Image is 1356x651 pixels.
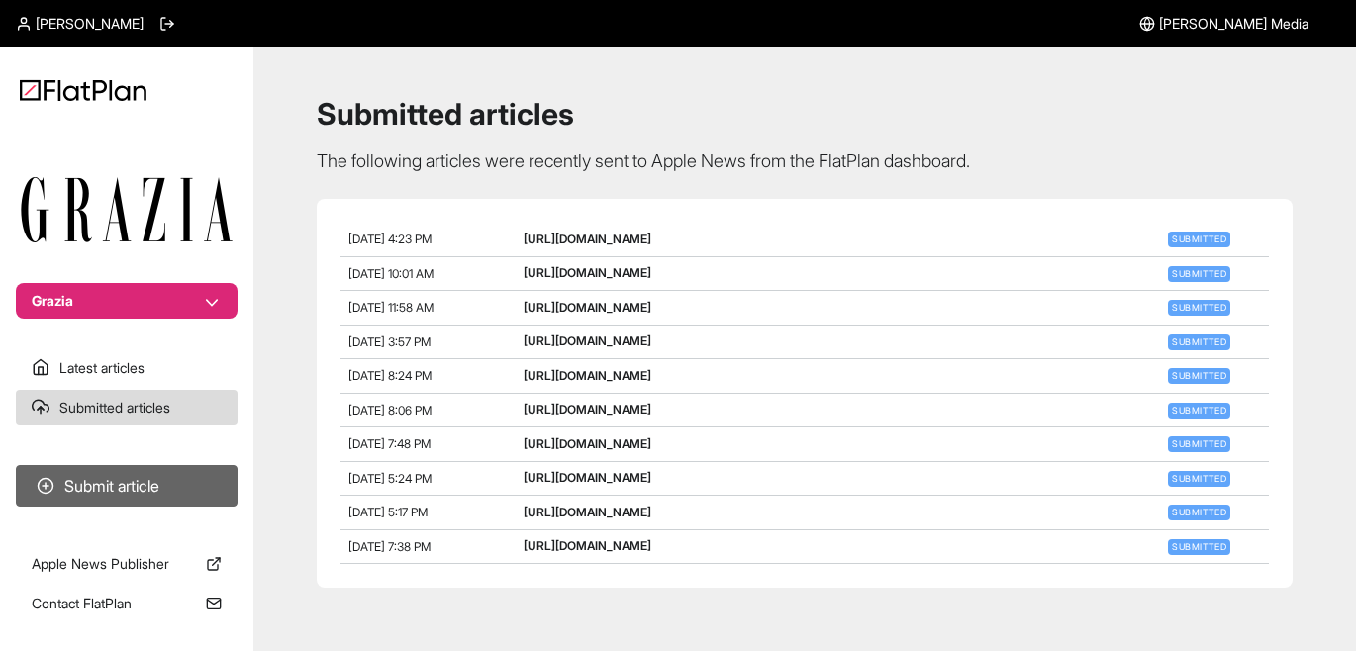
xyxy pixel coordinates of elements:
a: [PERSON_NAME] [16,14,144,34]
a: Submitted [1164,538,1234,553]
p: The following articles were recently sent to Apple News from the FlatPlan dashboard. [317,147,1293,175]
a: [URL][DOMAIN_NAME] [524,232,651,246]
span: [DATE] 10:01 AM [348,266,434,281]
span: [DATE] 7:38 PM [348,539,431,554]
a: Submitted [1164,470,1234,485]
span: Submitted [1168,505,1230,520]
a: [URL][DOMAIN_NAME] [524,505,651,519]
span: Submitted [1168,368,1230,384]
span: Submitted [1168,539,1230,555]
span: [DATE] 7:48 PM [348,436,431,451]
h1: Submitted articles [317,96,1293,132]
span: [PERSON_NAME] [36,14,144,34]
span: [PERSON_NAME] Media [1159,14,1308,34]
span: [DATE] 8:24 PM [348,368,432,383]
span: Submitted [1168,436,1230,452]
button: Submit article [16,465,238,507]
a: Latest articles [16,350,238,386]
a: [URL][DOMAIN_NAME] [524,333,651,348]
a: Submitted [1164,265,1234,280]
span: [DATE] 4:23 PM [348,232,432,246]
span: Submitted [1168,471,1230,487]
button: Grazia [16,283,238,319]
a: Submitted articles [16,390,238,425]
span: Submitted [1168,266,1230,282]
a: [URL][DOMAIN_NAME] [524,300,651,315]
a: Submitted [1164,435,1234,450]
a: [URL][DOMAIN_NAME] [524,265,651,280]
a: Contact FlatPlan [16,586,238,621]
a: Submitted [1164,231,1234,245]
span: [DATE] 11:58 AM [348,300,434,315]
span: [DATE] 5:17 PM [348,505,428,519]
img: Logo [20,79,146,101]
a: [URL][DOMAIN_NAME] [524,538,651,553]
a: Submitted [1164,367,1234,382]
img: Publication Logo [20,176,234,243]
a: Submitted [1164,402,1234,417]
span: Submitted [1168,232,1230,247]
a: [URL][DOMAIN_NAME] [524,470,651,485]
span: [DATE] 3:57 PM [348,334,431,349]
span: Submitted [1168,334,1230,350]
a: Submitted [1164,299,1234,314]
a: Submitted [1164,504,1234,518]
a: [URL][DOMAIN_NAME] [524,402,651,417]
a: Apple News Publisher [16,546,238,582]
span: [DATE] 8:06 PM [348,403,432,418]
span: Submitted [1168,403,1230,418]
a: [URL][DOMAIN_NAME] [524,368,651,383]
a: Submitted [1164,333,1234,348]
span: Submitted [1168,300,1230,316]
span: [DATE] 5:24 PM [348,471,432,486]
a: [URL][DOMAIN_NAME] [524,436,651,451]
